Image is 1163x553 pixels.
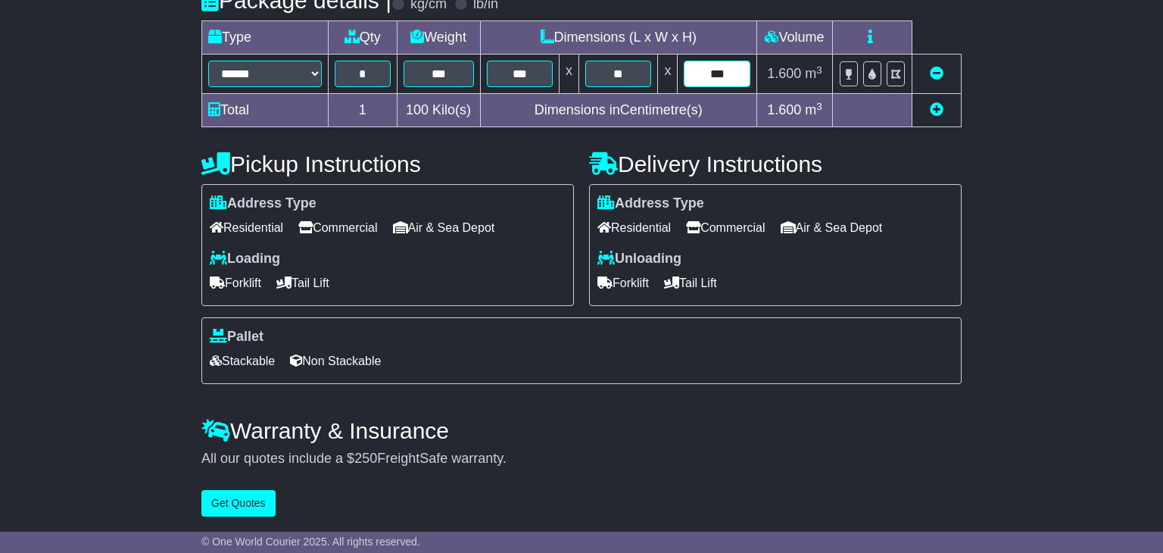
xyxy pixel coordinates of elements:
span: m [805,102,822,117]
sup: 3 [816,64,822,76]
td: Total [202,94,329,127]
span: 100 [406,102,429,117]
span: Commercial [686,216,765,239]
h4: Delivery Instructions [589,152,962,177]
span: Tail Lift [276,271,329,295]
h4: Warranty & Insurance [201,418,962,443]
span: 1.600 [767,102,801,117]
span: m [805,66,822,81]
span: Residential [210,216,283,239]
span: Forklift [597,271,649,295]
span: Residential [597,216,671,239]
h4: Pickup Instructions [201,152,574,177]
span: Stackable [210,349,275,373]
label: Address Type [597,195,704,212]
span: 250 [354,451,377,466]
td: Qty [329,21,398,55]
a: Remove this item [930,66,943,81]
span: Air & Sea Depot [393,216,495,239]
div: All our quotes include a $ FreightSafe warranty. [201,451,962,467]
span: Forklift [210,271,261,295]
td: Type [202,21,329,55]
td: Dimensions (L x W x H) [480,21,756,55]
sup: 3 [816,101,822,112]
span: Tail Lift [664,271,717,295]
label: Loading [210,251,280,267]
label: Pallet [210,329,263,345]
button: Get Quotes [201,490,276,517]
td: 1 [329,94,398,127]
td: Dimensions in Centimetre(s) [480,94,756,127]
a: Add new item [930,102,943,117]
span: Air & Sea Depot [781,216,883,239]
td: Volume [756,21,832,55]
td: x [658,55,678,94]
td: Kilo(s) [397,94,480,127]
td: Weight [397,21,480,55]
span: Non Stackable [290,349,381,373]
span: © One World Courier 2025. All rights reserved. [201,536,420,548]
span: Commercial [298,216,377,239]
span: 1.600 [767,66,801,81]
label: Unloading [597,251,681,267]
td: x [560,55,579,94]
label: Address Type [210,195,316,212]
